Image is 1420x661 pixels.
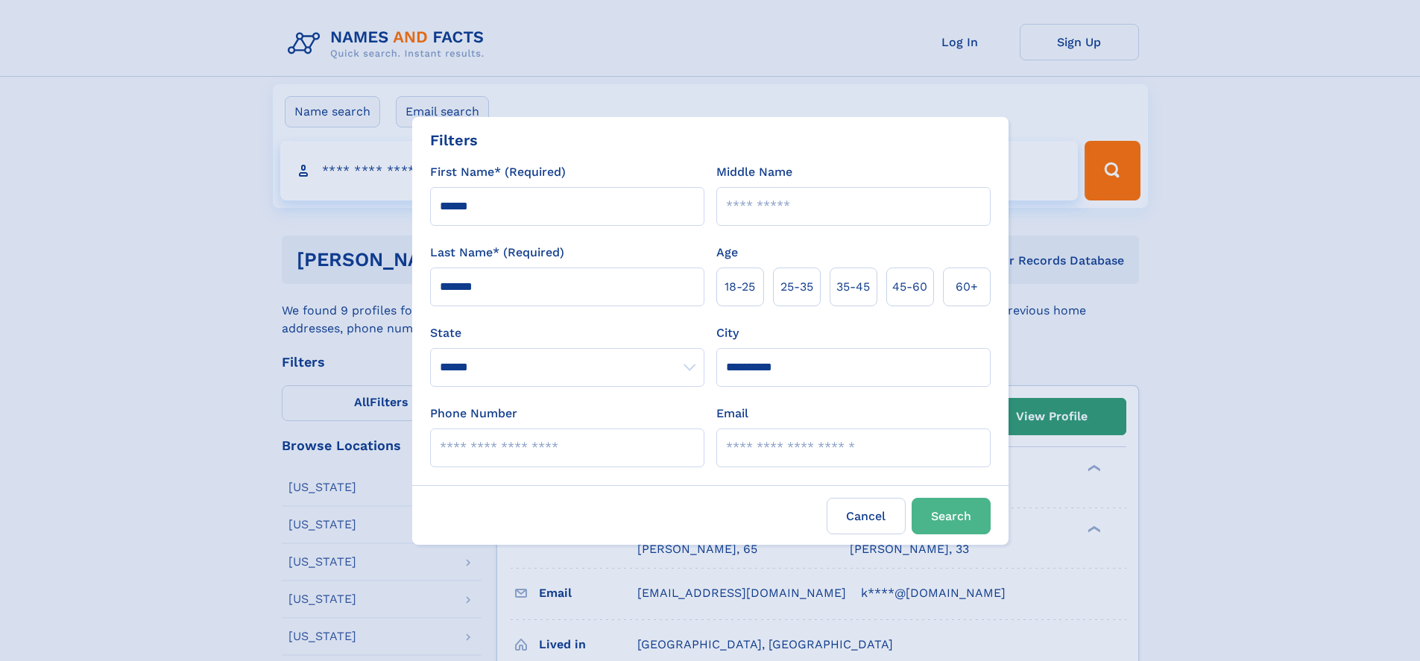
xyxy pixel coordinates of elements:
[430,405,517,423] label: Phone Number
[430,129,478,151] div: Filters
[716,244,738,262] label: Age
[836,278,870,296] span: 35‑45
[725,278,755,296] span: 18‑25
[716,324,739,342] label: City
[716,163,792,181] label: Middle Name
[956,278,978,296] span: 60+
[430,163,566,181] label: First Name* (Required)
[892,278,927,296] span: 45‑60
[430,244,564,262] label: Last Name* (Required)
[912,498,991,534] button: Search
[430,324,704,342] label: State
[827,498,906,534] label: Cancel
[716,405,748,423] label: Email
[780,278,813,296] span: 25‑35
